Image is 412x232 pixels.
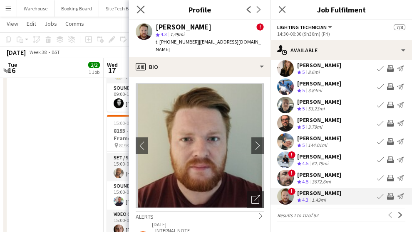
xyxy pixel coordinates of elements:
[306,142,329,149] div: 144.01mi
[114,120,160,126] span: 15:00-00:00 (9h) (Thu)
[7,48,26,56] div: [DATE]
[17,0,55,17] button: Warehouse
[107,153,200,181] app-card-role: Set / Staging Crew1/115:00-00:00 (9h)[PERSON_NAME]
[297,98,341,105] div: [PERSON_NAME]
[297,153,341,160] div: [PERSON_NAME]
[156,23,211,31] div: [PERSON_NAME]
[271,4,412,15] h3: Job Fulfilment
[7,20,18,27] span: View
[306,87,324,94] div: 3.84mi
[129,4,271,15] h3: Profile
[88,62,100,68] span: 2/2
[27,49,48,55] span: Week 38
[271,40,412,60] div: Available
[136,83,264,208] img: Crew avatar or photo
[152,221,264,227] p: [DATE]
[136,211,264,220] div: Alerts
[302,124,305,130] span: 5
[107,127,200,142] h3: 8193 - Order & Chaos @ Frameless
[302,160,308,166] span: 4.5
[6,66,17,75] span: 16
[277,212,318,218] span: Results 1 to 10 of 82
[52,49,60,55] div: BST
[297,80,341,87] div: [PERSON_NAME]
[297,171,341,178] div: [PERSON_NAME]
[310,178,333,186] div: 3672.6mi
[310,197,328,204] div: 1.49mi
[169,31,186,37] span: 1.49mi
[302,178,308,185] span: 4.5
[65,20,84,27] span: Comms
[156,39,199,45] span: t. [PHONE_NUMBER]
[156,39,261,52] span: | [EMAIL_ADDRESS][DOMAIN_NAME]
[288,169,295,177] span: !
[297,116,341,124] div: [PERSON_NAME]
[306,69,321,76] div: 8.6mi
[107,181,200,210] app-card-role: Sound Technician (Duty)1/115:00-00:00 (9h)[PERSON_NAME]
[277,31,405,37] div: 14:30-00:00 (9h30m) (Fri)
[288,188,295,195] span: !
[3,18,22,29] a: View
[23,18,40,29] a: Edit
[7,61,17,68] span: Tue
[297,61,341,69] div: [PERSON_NAME]
[302,69,305,75] span: 5
[297,134,341,142] div: [PERSON_NAME]
[277,24,333,30] button: Lighting Technician
[106,66,118,75] span: 17
[256,23,264,31] span: !
[302,105,305,112] span: 5
[99,0,152,17] button: Site Tech Bookings
[277,24,327,30] span: Lighting Technician
[129,57,271,77] div: Bio
[27,20,36,27] span: Edit
[41,18,60,29] a: Jobs
[394,24,405,30] span: 7/8
[62,18,87,29] a: Comms
[55,0,99,17] button: Booking Board
[89,69,99,75] div: 1 Job
[306,124,324,131] div: 3.79mi
[119,142,179,149] span: 8193 - Order & Chaos @ Frameless
[45,20,57,27] span: Jobs
[302,197,308,203] span: 4.3
[288,151,295,159] span: !
[107,61,118,68] span: Wed
[310,160,330,167] div: 62.79mi
[161,31,167,37] span: 4.3
[297,189,341,197] div: [PERSON_NAME]
[306,105,326,112] div: 53.23mi
[302,87,305,93] span: 5
[302,142,305,148] span: 5
[107,83,200,112] app-card-role: Sound Operator1/109:00-17:00 (8h)[PERSON_NAME]
[247,191,264,208] div: Open photos pop-in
